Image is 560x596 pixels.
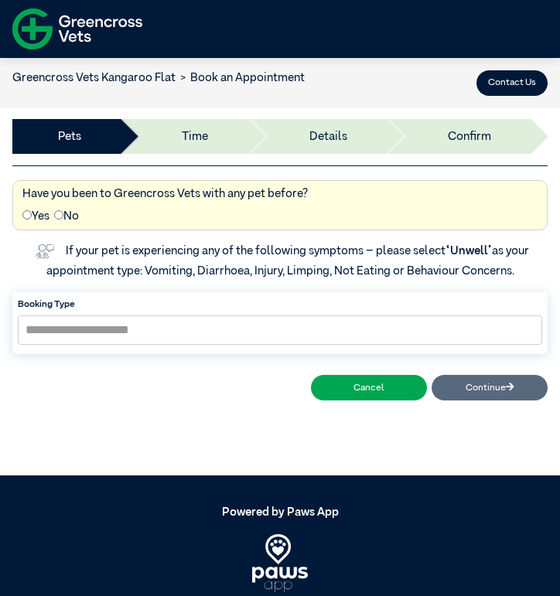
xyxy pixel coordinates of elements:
[311,375,427,400] button: Cancel
[476,70,548,96] button: Contact Us
[12,4,142,54] img: f-logo
[31,240,59,263] img: vet
[446,245,492,257] span: “Unwell”
[12,72,176,83] a: Greencross Vets Kangaroo Flat
[22,186,308,203] label: Have you been to Greencross Vets with any pet before?
[22,208,50,226] label: Yes
[18,298,542,312] label: Booking Type
[46,245,532,277] label: If your pet is experiencing any of the following symptoms – please select as your appointment typ...
[54,208,79,226] label: No
[252,534,308,592] img: PawsApp
[54,210,63,220] input: No
[12,70,305,87] nav: breadcrumb
[12,506,548,519] h5: Powered by Paws App
[58,128,81,146] a: Pets
[22,210,32,220] input: Yes
[176,70,305,87] li: Book an Appointment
